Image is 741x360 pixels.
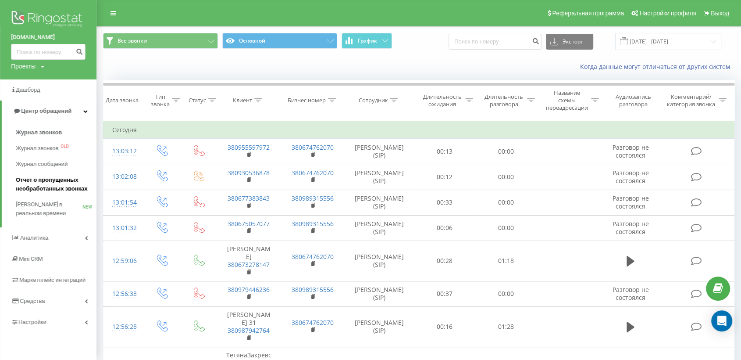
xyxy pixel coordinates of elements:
[358,97,388,104] div: Сотрудник
[345,241,413,281] td: [PERSON_NAME] (SIP)
[612,220,648,236] span: Разговор не состоялся
[16,125,96,140] a: Журнал звонков
[18,319,46,325] span: Настройки
[552,10,624,17] span: Реферальная программа
[292,318,334,327] a: 380674762070
[288,97,326,104] div: Бизнес номер
[11,44,85,60] input: Поиск по номеру
[112,252,134,270] div: 12:59:06
[228,194,270,202] a: 380677383843
[189,97,206,104] div: Статус
[345,164,413,190] td: [PERSON_NAME] (SIP)
[413,139,475,164] td: 00:13
[345,281,413,306] td: [PERSON_NAME] (SIP)
[612,169,648,185] span: Разговор не состоялся
[422,93,463,108] div: Длительность ожидания
[358,38,377,44] span: График
[20,234,48,241] span: Аналитика
[222,33,337,49] button: Основной
[16,128,62,137] span: Журнал звонков
[292,169,334,177] a: 380674762070
[292,285,334,294] a: 380989315556
[449,34,541,50] input: Поиск по номеру
[150,93,170,108] div: Тип звонка
[292,252,334,261] a: 380674762070
[475,215,537,241] td: 00:00
[20,298,45,304] span: Средства
[228,143,270,151] a: 380955597972
[16,200,82,218] span: [PERSON_NAME] в реальном времени
[546,34,593,50] button: Экспорт
[106,97,139,104] div: Дата звонка
[16,144,59,153] span: Журнал звонков
[11,62,36,71] div: Проекты
[112,318,134,335] div: 12:56:28
[711,310,732,331] div: Open Intercom Messenger
[639,10,696,17] span: Настройки профиля
[112,220,134,237] div: 13:01:32
[228,326,270,335] a: 380987942764
[292,143,334,151] a: 380674762070
[11,33,85,42] a: [DOMAIN_NAME]
[413,306,475,347] td: 00:16
[612,285,648,302] span: Разговор не состоялся
[711,10,729,17] span: Выход
[413,281,475,306] td: 00:37
[112,168,134,185] div: 13:02:08
[112,194,134,211] div: 13:01:54
[16,197,96,221] a: [PERSON_NAME] в реальном времениNEW
[292,194,334,202] a: 380989315556
[609,93,658,108] div: Аудиозапись разговора
[345,215,413,241] td: [PERSON_NAME] (SIP)
[413,241,475,281] td: 00:28
[475,281,537,306] td: 00:00
[580,62,734,71] a: Когда данные могут отличаться от других систем
[345,139,413,164] td: [PERSON_NAME] (SIP)
[217,241,281,281] td: [PERSON_NAME]
[345,190,413,215] td: [PERSON_NAME] (SIP)
[413,215,475,241] td: 00:06
[345,306,413,347] td: [PERSON_NAME] (SIP)
[475,164,537,190] td: 00:00
[545,89,589,112] div: Название схемы переадресации
[217,306,281,347] td: [PERSON_NAME] 31
[112,143,134,160] div: 13:03:12
[16,176,92,193] span: Отчет о пропущенных необработанных звонках
[342,33,392,49] button: График
[16,172,96,197] a: Отчет о пропущенных необработанных звонках
[2,101,96,122] a: Центр обращений
[413,164,475,190] td: 00:12
[413,190,475,215] td: 00:33
[16,156,96,172] a: Журнал сообщений
[665,93,716,108] div: Комментарий/категория звонка
[475,241,537,281] td: 01:18
[612,143,648,159] span: Разговор не состоялся
[475,139,537,164] td: 00:00
[19,277,85,283] span: Маркетплейс интеграций
[21,108,71,114] span: Центр обращений
[475,306,537,347] td: 01:28
[228,169,270,177] a: 380930536878
[16,160,68,169] span: Журнал сообщений
[292,220,334,228] a: 380989315556
[475,190,537,215] td: 00:00
[483,93,525,108] div: Длительность разговора
[612,194,648,210] span: Разговор не состоялся
[118,37,147,44] span: Все звонки
[11,9,85,31] img: Ringostat logo
[112,285,134,302] div: 12:56:33
[228,260,270,269] a: 380673278147
[228,285,270,294] a: 380979446236
[16,140,96,156] a: Журнал звонковOLD
[103,121,734,139] td: Сегодня
[16,86,40,93] span: Дашборд
[233,97,252,104] div: Клиент
[103,33,218,49] button: Все звонки
[228,220,270,228] a: 380675057077
[19,256,43,262] span: Mini CRM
